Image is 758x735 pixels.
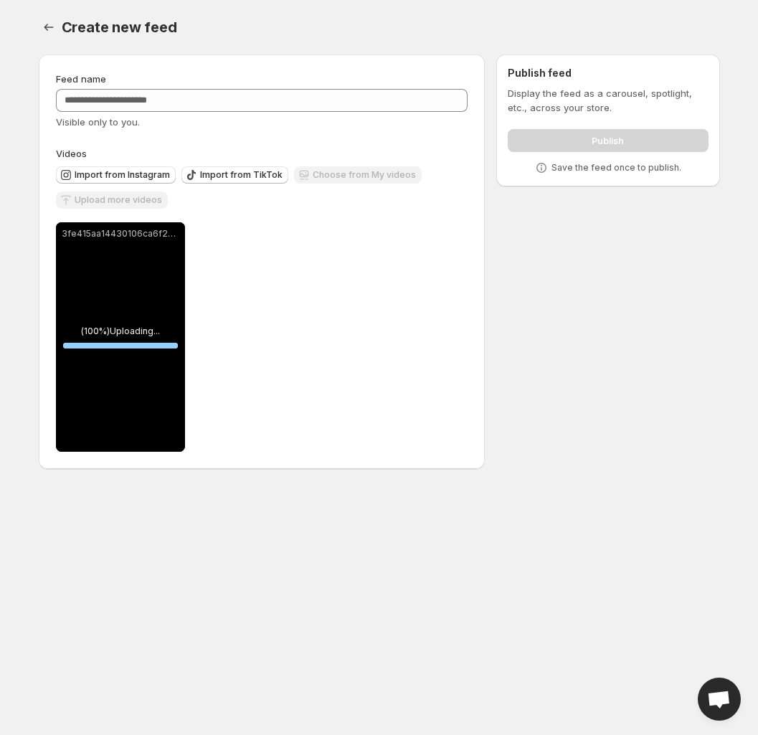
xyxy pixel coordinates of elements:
span: Feed name [56,73,106,85]
span: Visible only to you. [56,116,140,128]
p: Save the feed once to publish. [551,162,681,174]
span: Videos [56,148,87,159]
div: Open chat [698,678,741,721]
p: Display the feed as a carousel, spotlight, etc., across your store. [508,86,708,115]
h2: Publish feed [508,66,708,80]
span: Import from TikTok [200,169,283,181]
span: Create new feed [62,19,177,36]
button: Import from Instagram [56,166,176,184]
button: Import from TikTok [181,166,288,184]
button: Settings [39,17,59,37]
span: Import from Instagram [75,169,170,181]
p: 3fe415aa14430106ca6f28b9bab2edb9.mp4 [62,228,179,240]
